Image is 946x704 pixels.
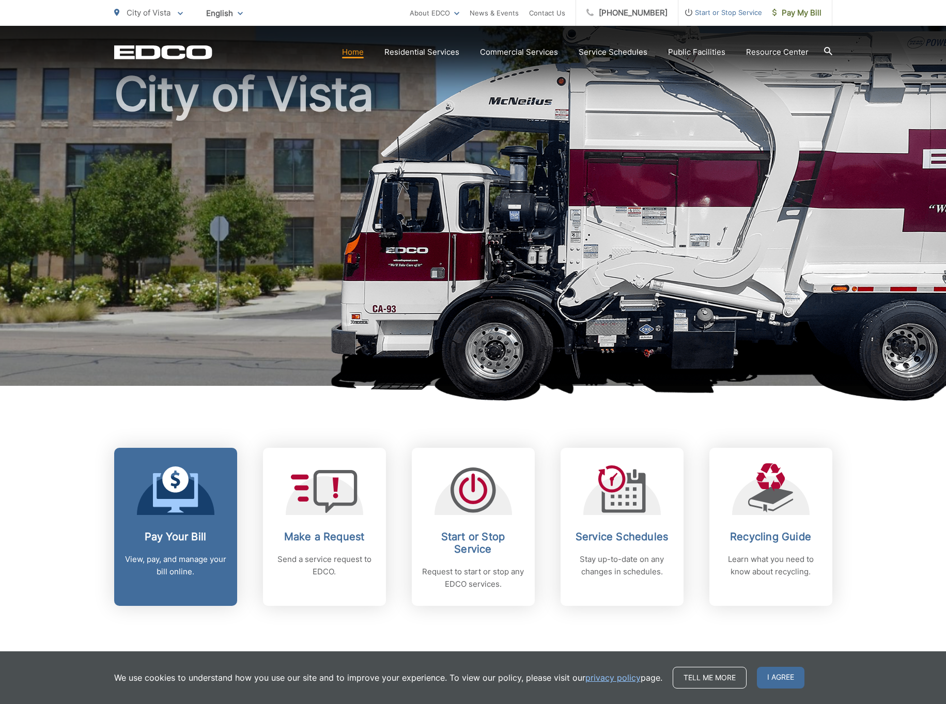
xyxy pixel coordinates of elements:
a: Commercial Services [480,46,558,58]
span: City of Vista [127,8,170,18]
a: Tell me more [673,667,747,689]
a: Resource Center [746,46,809,58]
a: Service Schedules [579,46,647,58]
a: Service Schedules Stay up-to-date on any changes in schedules. [561,448,684,606]
a: About EDCO [410,7,459,19]
a: Home [342,46,364,58]
span: I agree [757,667,804,689]
p: We use cookies to understand how you use our site and to improve your experience. To view our pol... [114,671,662,684]
p: Send a service request to EDCO. [273,553,376,578]
a: EDCD logo. Return to the homepage. [114,45,212,59]
p: Request to start or stop any EDCO services. [422,566,524,590]
h2: Service Schedules [571,530,673,543]
a: Make a Request Send a service request to EDCO. [263,448,386,606]
a: Pay Your Bill View, pay, and manage your bill online. [114,448,237,606]
a: privacy policy [585,671,641,684]
p: Learn what you need to know about recycling. [720,553,822,578]
p: Stay up-to-date on any changes in schedules. [571,553,673,578]
a: Contact Us [529,7,565,19]
h2: Start or Stop Service [422,530,524,555]
p: View, pay, and manage your bill online. [125,553,227,578]
h2: Recycling Guide [720,530,822,543]
h1: City of Vista [114,68,832,395]
a: Residential Services [384,46,459,58]
a: News & Events [470,7,519,19]
a: Public Facilities [668,46,725,58]
h2: Make a Request [273,530,376,543]
span: Pay My Bill [772,7,821,19]
span: English [198,4,251,22]
h2: Pay Your Bill [125,530,227,543]
a: Recycling Guide Learn what you need to know about recycling. [709,448,832,606]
